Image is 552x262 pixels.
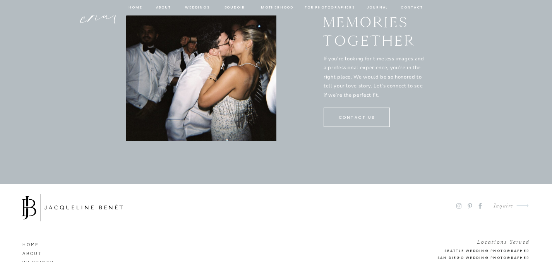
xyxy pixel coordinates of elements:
p: If you’re looking for timeless images and a professional experience, you’re in the right place. W... [324,55,427,99]
a: Weddings [184,4,211,11]
a: HOME [22,240,67,247]
a: contact [399,4,424,11]
a: Seattle Wedding Photographer [415,248,530,254]
a: for photographers [305,4,355,11]
a: home [128,4,143,11]
a: Motherhood [261,4,293,11]
a: about [155,4,171,11]
a: Inquire [487,201,513,211]
a: CONTACT US [333,114,381,121]
a: ABOUT [22,249,67,256]
a: BOUDOIR [224,4,246,11]
a: journal [365,4,389,11]
a: San Diego Wedding Photographer [401,255,530,261]
h2: Locations Served [415,237,530,244]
